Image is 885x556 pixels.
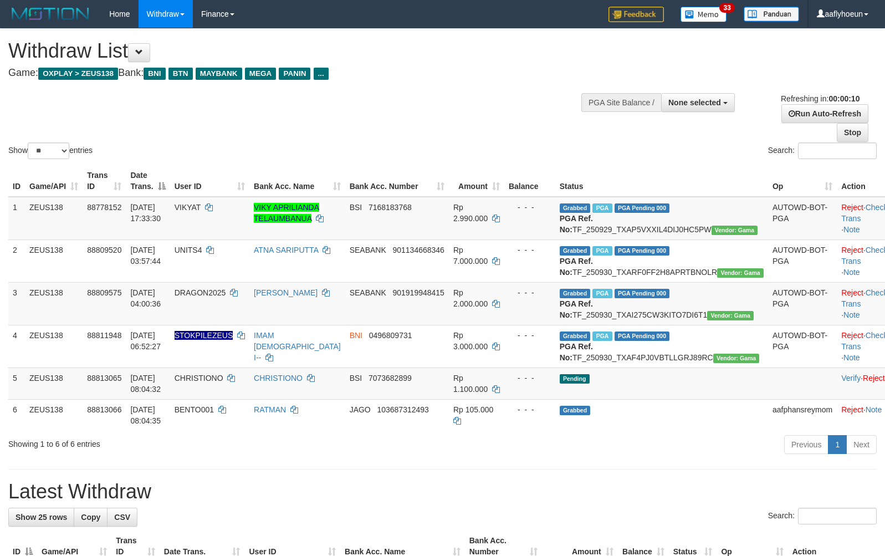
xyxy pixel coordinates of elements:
td: ZEUS138 [25,282,83,325]
div: Showing 1 to 6 of 6 entries [8,434,360,450]
a: Note [843,225,860,234]
h1: Latest Withdraw [8,481,877,503]
span: MAYBANK [196,68,242,80]
a: RATMAN [254,405,286,414]
td: ZEUS138 [25,197,83,240]
span: Grabbed [560,406,591,415]
th: Op: activate to sort column ascending [768,165,837,197]
span: Show 25 rows [16,513,67,522]
span: JAGO [350,405,371,414]
span: CSV [114,513,130,522]
td: ZEUS138 [25,368,83,399]
th: Trans ID: activate to sort column ascending [83,165,126,197]
span: DRAGON2025 [175,288,226,297]
span: PGA Pending [615,246,670,256]
span: SEABANK [350,288,386,297]
a: Reject [841,331,863,340]
span: BSI [350,203,362,212]
h4: Game: Bank: [8,68,579,79]
span: PGA Pending [615,203,670,213]
div: - - - [509,244,551,256]
span: Copy 901919948415 to clipboard [392,288,444,297]
td: 1 [8,197,25,240]
span: Copy [81,513,100,522]
img: Feedback.jpg [608,7,664,22]
a: Reject [841,288,863,297]
label: Search: [768,142,877,159]
span: ... [314,68,329,80]
th: Amount: activate to sort column ascending [449,165,504,197]
a: 1 [828,435,847,454]
a: Reject [841,246,863,254]
label: Search: [768,508,877,524]
div: - - - [509,202,551,213]
span: Pending [560,374,590,384]
a: ATNA SARIPUTTA [254,246,318,254]
span: Grabbed [560,203,591,213]
span: Vendor URL: https://trx31.1velocity.biz [707,311,754,320]
b: PGA Ref. No: [560,257,593,277]
input: Search: [798,142,877,159]
div: - - - [509,373,551,384]
span: 88813066 [87,405,121,414]
td: TF_250930_TXAI275CW3KITO7DI6T1 [555,282,768,325]
span: [DATE] 04:00:36 [130,288,161,308]
span: Rp 105.000 [453,405,493,414]
a: Reject [863,374,885,382]
span: Vendor URL: https://trx31.1velocity.biz [713,354,760,363]
span: 88809575 [87,288,121,297]
td: TF_250930_TXAF4PJ0VBTLLGRJ89RC [555,325,768,368]
span: Marked by aafkaynarin [592,289,612,298]
td: AUTOWD-BOT-PGA [768,197,837,240]
span: 88813065 [87,374,121,382]
span: Copy 7168183768 to clipboard [369,203,412,212]
a: Stop [837,123,868,142]
a: CHRISTIONO [254,374,303,382]
a: Previous [784,435,828,454]
th: Date Trans.: activate to sort column descending [126,165,170,197]
span: Copy 901134668346 to clipboard [392,246,444,254]
a: Copy [74,508,108,527]
td: AUTOWD-BOT-PGA [768,325,837,368]
span: PGA Pending [615,331,670,341]
span: BNI [144,68,165,80]
td: 4 [8,325,25,368]
b: PGA Ref. No: [560,299,593,319]
span: Grabbed [560,331,591,341]
span: [DATE] 06:52:27 [130,331,161,351]
label: Show entries [8,142,93,159]
td: 2 [8,239,25,282]
span: PANIN [279,68,310,80]
span: 88809520 [87,246,121,254]
td: AUTOWD-BOT-PGA [768,239,837,282]
th: User ID: activate to sort column ascending [170,165,249,197]
a: Reject [841,405,863,414]
a: [PERSON_NAME] [254,288,318,297]
a: Run Auto-Refresh [781,104,868,123]
h1: Withdraw List [8,40,579,62]
th: Status [555,165,768,197]
a: Next [846,435,877,454]
th: Balance [504,165,555,197]
th: Bank Acc. Name: activate to sort column ascending [249,165,345,197]
a: VIKY APRILIANDA TELAUMBANUA [254,203,319,223]
span: Refreshing in: [781,94,860,103]
span: 33 [719,3,734,13]
span: 88811948 [87,331,121,340]
th: Game/API: activate to sort column ascending [25,165,83,197]
span: 88778152 [87,203,121,212]
a: Verify [841,374,861,382]
div: - - - [509,404,551,415]
a: Note [866,405,882,414]
div: - - - [509,287,551,298]
span: BTN [168,68,193,80]
span: None selected [668,98,721,107]
span: Grabbed [560,289,591,298]
span: Copy 0496809731 to clipboard [369,331,412,340]
a: CSV [107,508,137,527]
span: UNITS4 [175,246,202,254]
div: PGA Site Balance / [581,93,661,112]
span: Rp 3.000.000 [453,331,488,351]
span: Rp 7.000.000 [453,246,488,266]
span: Vendor URL: https://trx31.1velocity.biz [712,226,758,235]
